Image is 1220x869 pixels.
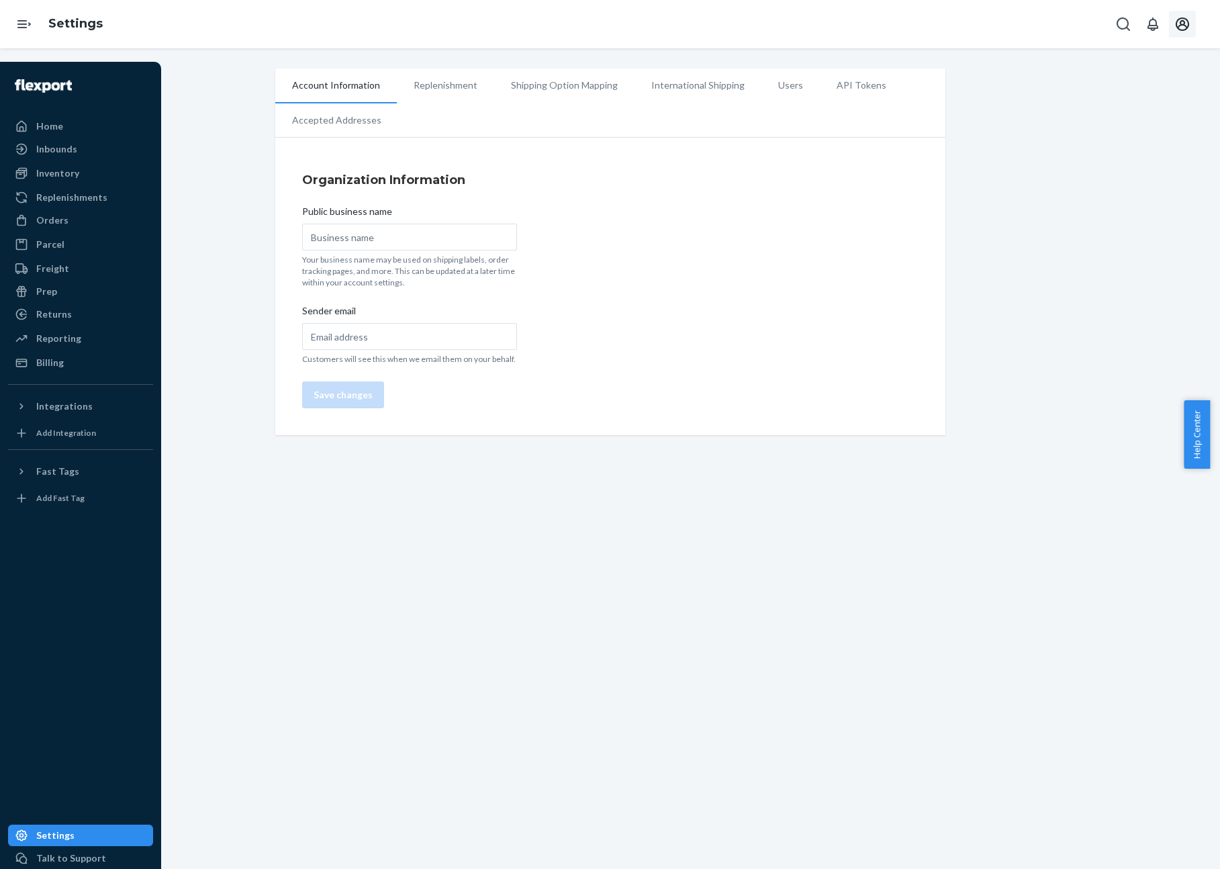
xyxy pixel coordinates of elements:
[1139,11,1166,38] button: Open notifications
[36,400,93,413] div: Integrations
[8,352,153,373] a: Billing
[8,488,153,509] a: Add Fast Tag
[275,103,398,137] li: Accepted Addresses
[302,224,517,250] input: Public business name
[8,461,153,482] button: Fast Tags
[8,422,153,444] a: Add Integration
[36,262,69,275] div: Freight
[36,167,79,180] div: Inventory
[8,281,153,302] a: Prep
[8,163,153,184] a: Inventory
[8,825,153,846] a: Settings
[302,304,356,323] span: Sender email
[8,258,153,279] a: Freight
[494,68,635,102] li: Shipping Option Mapping
[36,427,96,439] div: Add Integration
[8,396,153,417] button: Integrations
[36,142,77,156] div: Inbounds
[36,492,85,504] div: Add Fast Tag
[8,116,153,137] a: Home
[36,214,68,227] div: Orders
[1169,11,1196,38] button: Open account menu
[36,356,64,369] div: Billing
[48,16,103,31] a: Settings
[15,79,72,93] img: Flexport logo
[1184,400,1210,469] button: Help Center
[635,68,761,102] li: International Shipping
[302,171,919,189] h4: Organization Information
[36,120,63,133] div: Home
[11,11,38,38] button: Open Navigation
[36,308,72,321] div: Returns
[36,465,79,478] div: Fast Tags
[38,5,113,44] ol: breadcrumbs
[8,304,153,325] a: Returns
[8,328,153,349] a: Reporting
[36,238,64,251] div: Parcel
[8,848,153,869] a: Talk to Support
[8,138,153,160] a: Inbounds
[302,254,517,288] p: Your business name may be used on shipping labels, order tracking pages, and more. This can be up...
[397,68,494,102] li: Replenishment
[820,68,903,102] li: API Tokens
[8,187,153,208] a: Replenishments
[302,323,517,350] input: Sender email
[302,353,517,365] p: Customers will see this when we email them on your behalf.
[36,852,106,865] div: Talk to Support
[302,381,384,408] button: Save changes
[36,332,81,345] div: Reporting
[302,205,392,224] span: Public business name
[8,234,153,255] a: Parcel
[36,191,107,204] div: Replenishments
[36,285,57,298] div: Prep
[8,210,153,231] a: Orders
[275,68,397,103] li: Account Information
[36,829,75,842] div: Settings
[761,68,820,102] li: Users
[1110,11,1137,38] button: Open Search Box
